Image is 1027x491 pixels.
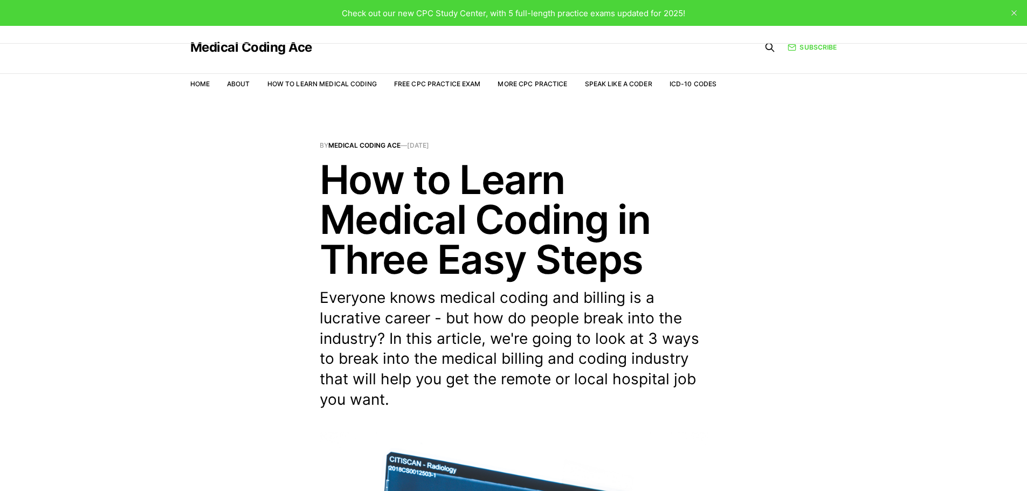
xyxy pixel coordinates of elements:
[670,80,716,88] a: ICD-10 Codes
[407,141,429,149] time: [DATE]
[850,438,1027,491] iframe: portal-trigger
[788,42,837,52] a: Subscribe
[320,288,708,410] p: Everyone knows medical coding and billing is a lucrative career - but how do people break into th...
[498,80,567,88] a: More CPC Practice
[1005,4,1023,22] button: close
[342,8,685,18] span: Check out our new CPC Study Center, with 5 full-length practice exams updated for 2025!
[267,80,377,88] a: How to Learn Medical Coding
[328,141,401,149] a: Medical Coding Ace
[585,80,652,88] a: Speak Like a Coder
[227,80,250,88] a: About
[394,80,481,88] a: Free CPC Practice Exam
[190,41,312,54] a: Medical Coding Ace
[320,160,708,279] h1: How to Learn Medical Coding in Three Easy Steps
[190,80,210,88] a: Home
[320,142,708,149] span: By —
